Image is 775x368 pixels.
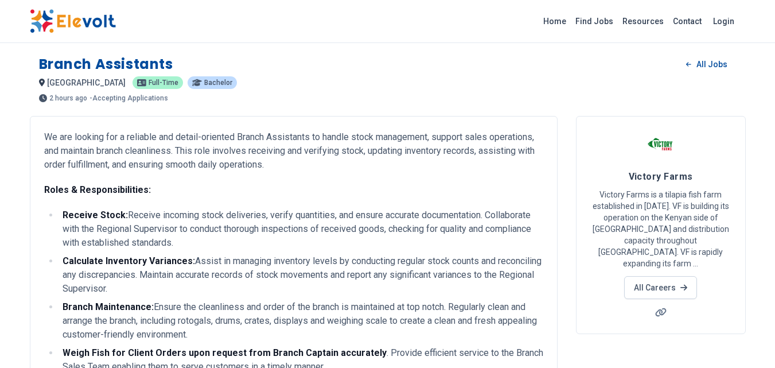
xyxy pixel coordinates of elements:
[44,130,543,172] p: We are looking for a reliable and detail-oriented Branch Assistants to handle stock management, s...
[706,10,741,33] a: Login
[30,9,116,33] img: Elevolt
[63,255,195,266] strong: Calculate Inventory Variances:
[47,78,126,87] span: [GEOGRAPHIC_DATA]
[63,347,387,358] strong: Weigh Fish for Client Orders upon request from Branch Captain accurately
[618,12,668,30] a: Resources
[590,189,731,269] p: Victory Farms is a tilapia fish farm established in [DATE]. VF is building its operation on the K...
[629,171,693,182] span: Victory Farms
[647,130,675,159] img: Victory Farms
[668,12,706,30] a: Contact
[49,95,87,102] span: 2 hours ago
[59,254,543,296] li: Assist in managing inventory levels by conducting regular stock counts and reconciling any discre...
[89,95,168,102] p: - Accepting Applications
[149,79,178,86] span: Full-time
[63,301,154,312] strong: Branch Maintenance:
[624,276,697,299] a: All Careers
[677,56,736,73] a: All Jobs
[204,79,232,86] span: Bachelor
[718,313,775,368] iframe: Chat Widget
[63,210,128,220] strong: Receive Stock:
[39,55,173,73] h1: Branch Assistants
[571,12,618,30] a: Find Jobs
[59,300,543,342] li: Ensure the cleanliness and order of the branch is maintained at top notch. Regularly clean and ar...
[59,208,543,250] li: Receive incoming stock deliveries, verify quantities, and ensure accurate documentation. Collabor...
[44,184,151,195] strong: Roles & Responsibilities:
[539,12,571,30] a: Home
